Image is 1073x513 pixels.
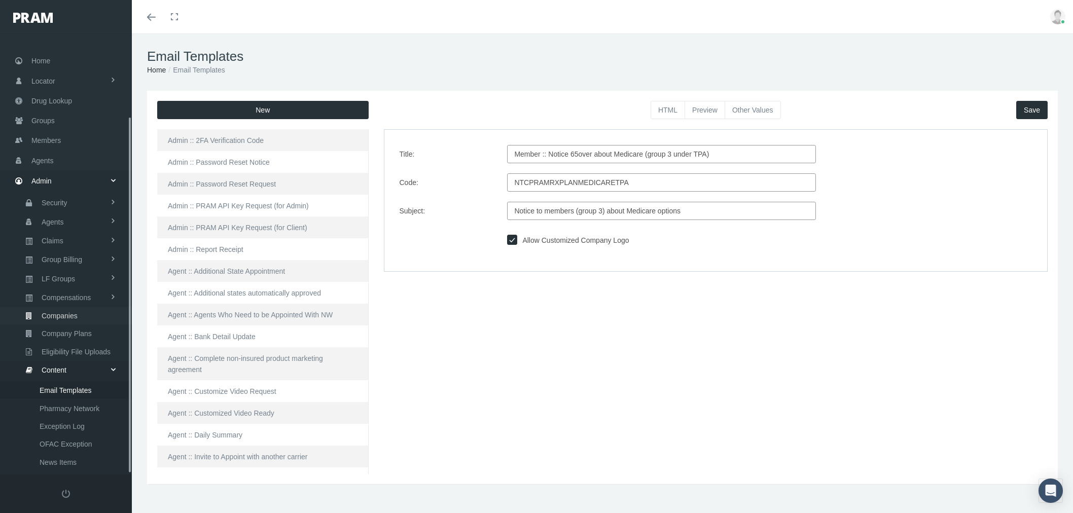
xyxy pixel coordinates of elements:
[157,304,369,325] a: Agent :: Agents Who Need to be Appointed With NW
[157,347,369,380] a: Agent :: Complete non-insured product marketing agreement
[42,343,111,360] span: Eligibility File Uploads
[507,202,816,220] input: Enter subject
[40,435,92,453] span: OFAC Exception
[157,282,369,304] a: Agent :: Additional states automatically approved
[725,101,781,119] button: Other Values
[157,446,369,467] a: Agent :: Invite to Appoint with another carrier
[31,91,72,111] span: Drug Lookup
[31,71,55,91] span: Locator
[40,400,99,417] span: Pharmacy Network
[166,64,225,76] li: Email Templates
[651,101,685,119] button: HTML
[31,51,50,70] span: Home
[42,213,64,231] span: Agents
[651,101,781,119] div: Basic example
[157,129,369,151] a: Admin :: 2FA Verification Code
[157,325,369,347] a: Agent :: Bank Detail Update
[157,238,369,260] a: Admin :: Report Receipt
[1050,9,1065,24] img: user-placeholder.jpg
[157,173,369,195] a: Admin :: Password Reset Request
[42,289,91,306] span: Compensations
[507,145,816,163] input: Enter title
[31,151,54,170] span: Agents
[392,145,500,163] label: Title:
[157,402,369,424] a: Agent :: Customized Video Ready
[157,216,369,238] a: Admin :: PRAM API Key Request (for Client)
[147,66,166,74] a: Home
[42,307,78,324] span: Companies
[13,13,53,23] img: PRAM_20_x_78.png
[31,111,55,130] span: Groups
[42,270,75,287] span: LF Groups
[685,101,725,119] button: Preview
[42,194,67,211] span: Security
[157,151,369,173] a: Admin :: Password Reset Notice
[42,251,82,268] span: Group Billing
[40,454,77,471] span: News Items
[40,471,54,489] span: FAQ
[157,195,369,216] a: Admin :: PRAM API Key Request (for Admin)
[507,173,816,192] input: Enter code
[40,382,91,399] span: Email Templates
[42,361,66,379] span: Content
[31,171,52,191] span: Admin
[1039,479,1063,503] div: Open Intercom Messenger
[157,380,369,402] a: Agent :: Customize Video Request
[392,173,500,192] label: Code:
[157,260,369,282] a: Agent :: Additional State Appointment
[42,232,63,249] span: Claims
[157,424,369,446] a: Agent :: Daily Summary
[147,49,1058,64] h1: Email Templates
[157,467,369,489] a: Agent :: Invite to Complete Online Registration
[40,418,85,435] span: Exception Log
[392,202,500,220] label: Subject:
[157,101,369,119] button: New
[1016,101,1048,119] button: Save
[517,235,629,246] label: Allow Customized Company Logo
[31,131,61,150] span: Members
[42,325,92,342] span: Company Plans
